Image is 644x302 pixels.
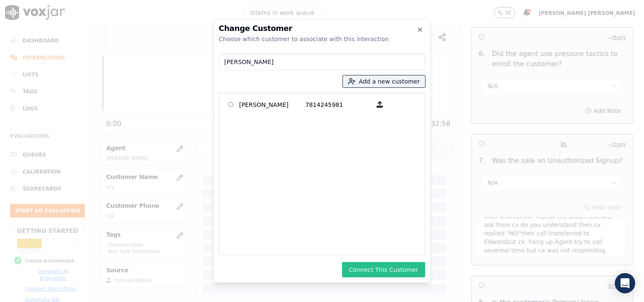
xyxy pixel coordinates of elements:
input: [PERSON_NAME] 7814245981 [228,102,234,107]
p: [PERSON_NAME] [239,98,306,111]
p: 7814245981 [306,98,372,111]
div: Choose which customer to associate with this interaction [219,35,425,43]
div: Open Intercom Messenger [615,273,636,294]
input: Search Customers [219,53,425,70]
button: [PERSON_NAME] 7814245981 [372,98,388,111]
button: Add a new customer [343,75,425,87]
h2: Change Customer [219,25,425,32]
button: Connect This Customer [342,262,425,277]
